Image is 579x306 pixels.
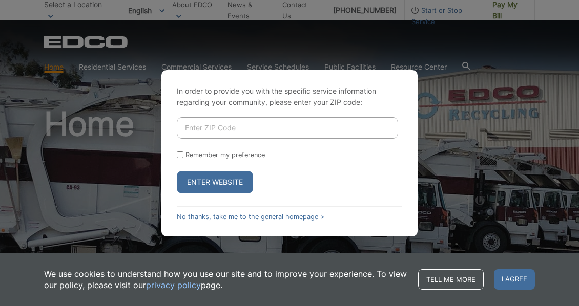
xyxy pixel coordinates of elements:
[146,279,201,291] a: privacy policy
[177,213,324,221] a: No thanks, take me to the general homepage >
[44,268,408,291] p: We use cookies to understand how you use our site and to improve your experience. To view our pol...
[177,85,402,108] p: In order to provide you with the specific service information regarding your community, please en...
[494,269,535,290] span: I agree
[177,117,398,139] input: Enter ZIP Code
[177,171,253,193] button: Enter Website
[418,269,484,290] a: Tell me more
[185,151,265,159] label: Remember my preference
